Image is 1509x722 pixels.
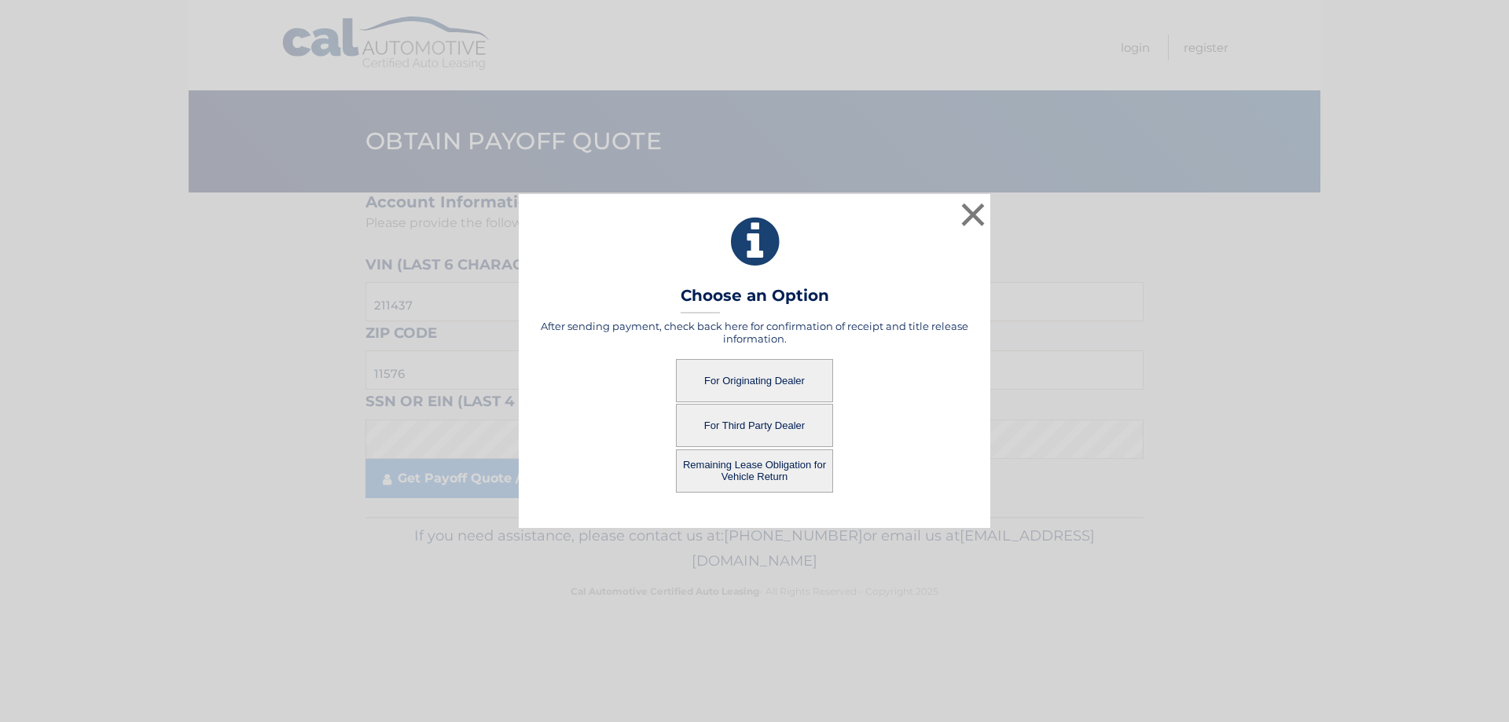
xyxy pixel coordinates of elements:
button: For Originating Dealer [676,359,833,402]
h3: Choose an Option [681,286,829,313]
button: × [957,199,989,230]
button: Remaining Lease Obligation for Vehicle Return [676,449,833,493]
button: For Third Party Dealer [676,404,833,447]
h5: After sending payment, check back here for confirmation of receipt and title release information. [538,320,971,345]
